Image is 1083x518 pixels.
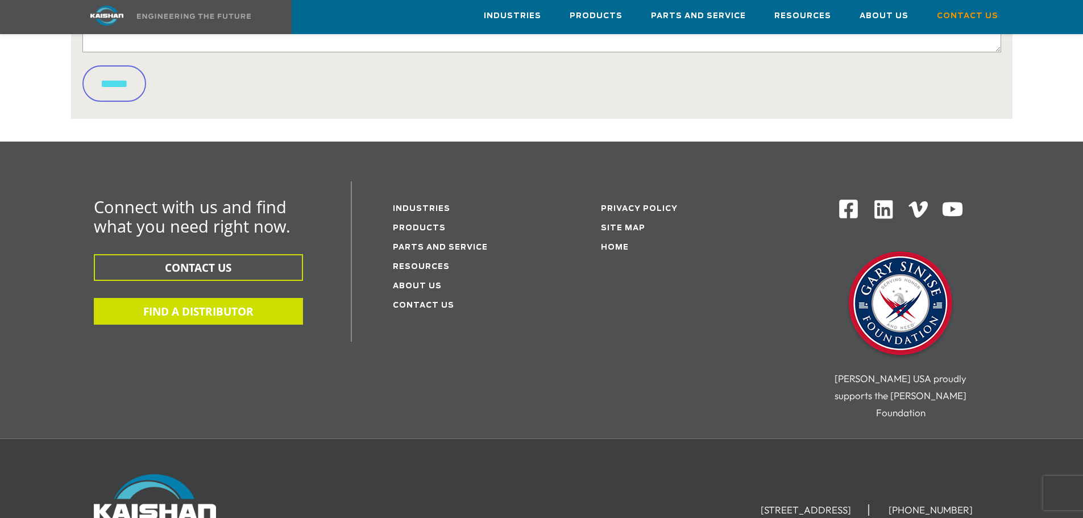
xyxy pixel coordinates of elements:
[393,263,450,271] a: Resources
[484,10,541,23] span: Industries
[651,1,746,31] a: Parts and Service
[393,302,454,309] a: Contact Us
[601,205,678,213] a: Privacy Policy
[393,225,446,232] a: Products
[137,14,251,19] img: Engineering the future
[393,283,442,290] a: About Us
[860,10,908,23] span: About Us
[774,1,831,31] a: Resources
[601,244,629,251] a: Home
[94,196,291,237] span: Connect with us and find what you need right now.
[393,205,450,213] a: Industries
[860,1,908,31] a: About Us
[94,254,303,281] button: CONTACT US
[64,6,150,26] img: kaishan logo
[484,1,541,31] a: Industries
[774,10,831,23] span: Resources
[872,504,990,516] li: [PHONE_NUMBER]
[873,198,895,221] img: Linkedin
[941,198,964,221] img: Youtube
[570,10,623,23] span: Products
[844,248,957,362] img: Gary Sinise Foundation
[570,1,623,31] a: Products
[838,198,859,219] img: Facebook
[937,1,998,31] a: Contact Us
[835,372,966,418] span: [PERSON_NAME] USA proudly supports the [PERSON_NAME] Foundation
[651,10,746,23] span: Parts and Service
[94,298,303,325] button: FIND A DISTRIBUTOR
[937,10,998,23] span: Contact Us
[744,504,869,516] li: [STREET_ADDRESS]
[601,225,645,232] a: Site Map
[393,244,488,251] a: Parts and service
[908,201,928,218] img: Vimeo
